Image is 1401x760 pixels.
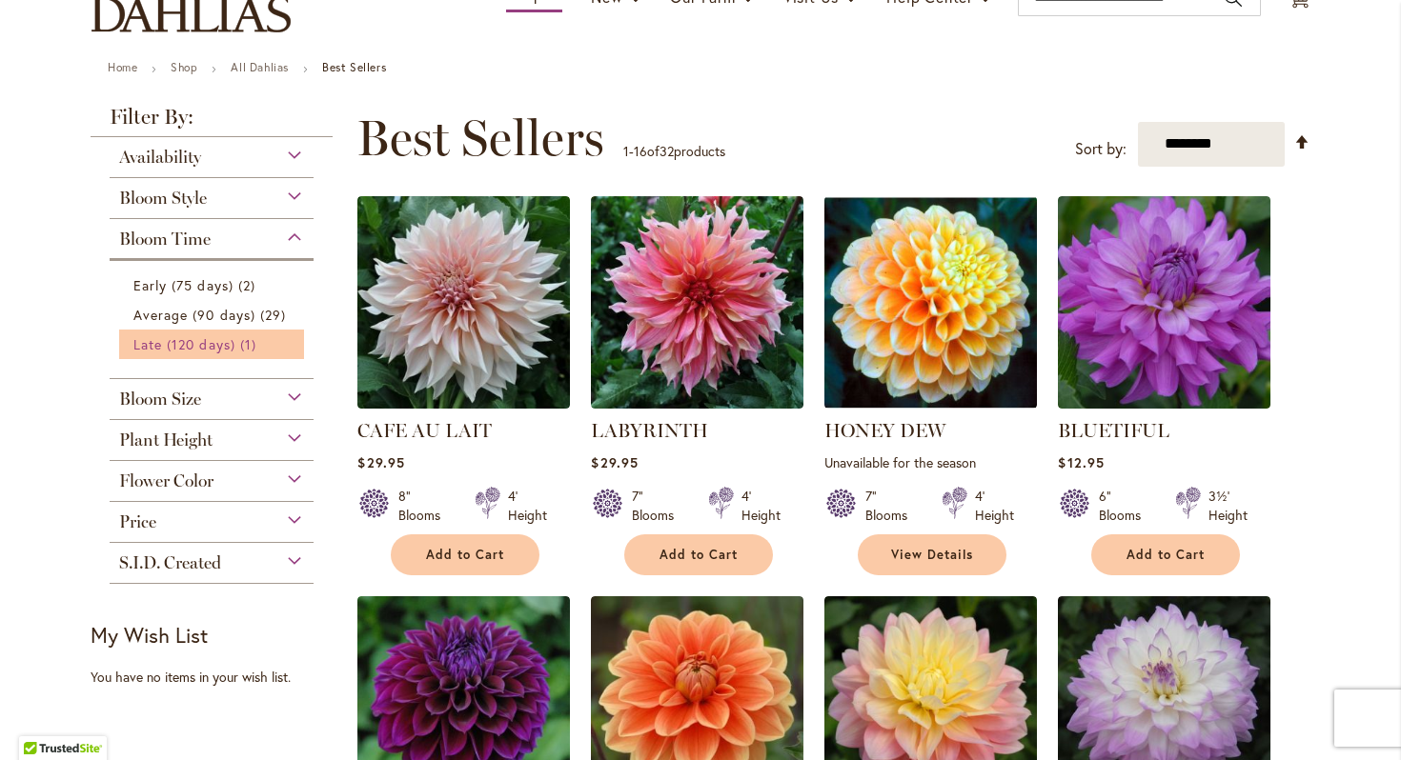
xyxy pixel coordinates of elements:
[391,534,539,575] button: Add to Cart
[119,470,213,491] span: Flower Color
[119,430,213,450] span: Plant Height
[119,147,201,168] span: Availability
[1075,131,1127,167] label: Sort by:
[426,547,504,563] span: Add to Cart
[824,196,1037,409] img: Honey Dew
[357,394,570,412] a: Café Au Lait
[858,534,1006,575] a: View Details
[91,621,208,649] strong: My Wish List
[133,335,235,353] span: Late (120 days)
[975,487,1014,525] div: 4' Height
[357,196,570,409] img: Café Au Lait
[231,60,289,74] a: All Dahlias
[322,60,386,74] strong: Best Sellers
[260,305,291,325] span: 29
[1099,487,1152,525] div: 6" Blooms
[133,276,233,294] span: Early (75 days)
[133,306,255,324] span: Average (90 days)
[632,487,685,525] div: 7" Blooms
[398,487,452,525] div: 8" Blooms
[1208,487,1248,525] div: 3½' Height
[133,275,294,295] a: Early (75 days) 2
[1058,453,1104,471] span: $12.95
[171,60,197,74] a: Shop
[824,394,1037,412] a: Honey Dew
[623,142,629,160] span: 1
[119,552,221,573] span: S.I.D. Created
[508,487,547,525] div: 4' Height
[119,511,156,532] span: Price
[824,419,945,442] a: HONEY DEW
[591,453,638,471] span: $29.95
[865,487,919,525] div: 7" Blooms
[133,305,294,325] a: Average (90 days) 29
[741,487,781,525] div: 4' Height
[357,453,404,471] span: $29.95
[119,389,201,410] span: Bloom Size
[624,534,773,575] button: Add to Cart
[634,142,647,160] span: 16
[240,334,261,354] span: 1
[1058,196,1270,409] img: Bluetiful
[1091,534,1240,575] button: Add to Cart
[591,419,708,442] a: LABYRINTH
[1058,419,1169,442] a: BLUETIFUL
[133,334,294,354] a: Late (120 days) 1
[623,136,725,167] p: - of products
[119,188,207,209] span: Bloom Style
[14,692,68,746] iframe: Launch Accessibility Center
[119,229,211,250] span: Bloom Time
[591,196,803,409] img: Labyrinth
[660,142,674,160] span: 32
[91,107,333,137] strong: Filter By:
[238,275,260,295] span: 2
[1058,394,1270,412] a: Bluetiful
[91,668,345,687] div: You have no items in your wish list.
[357,419,492,442] a: CAFE AU LAIT
[891,547,973,563] span: View Details
[824,453,1037,471] p: Unavailable for the season
[108,60,137,74] a: Home
[356,110,604,167] span: Best Sellers
[591,394,803,412] a: Labyrinth
[660,547,738,563] span: Add to Cart
[1127,547,1205,563] span: Add to Cart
